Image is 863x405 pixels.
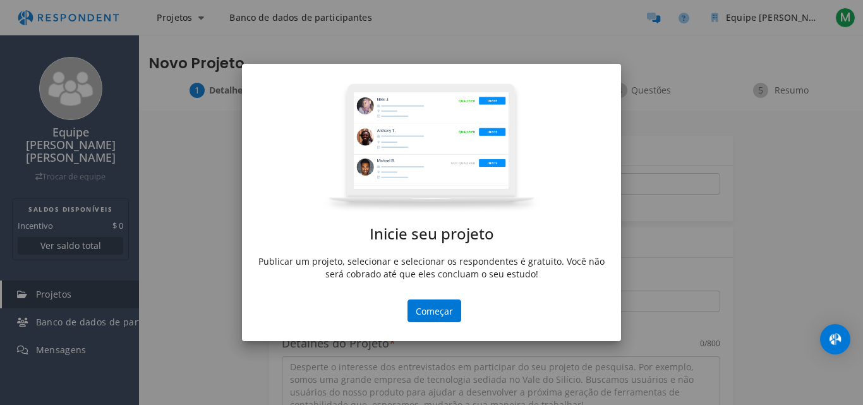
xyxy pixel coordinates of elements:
[258,255,605,280] font: Publicar um projeto, selecionar e selecionar os respondentes é gratuito. Você não será cobrado at...
[370,223,494,244] font: Inicie seu projeto
[323,83,540,213] img: project-modal.png
[407,299,461,322] button: Começar
[820,324,850,354] div: Abra o Intercom Messenger
[242,64,621,341] md-dialog: Launch Your ...
[416,305,453,317] font: Começar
